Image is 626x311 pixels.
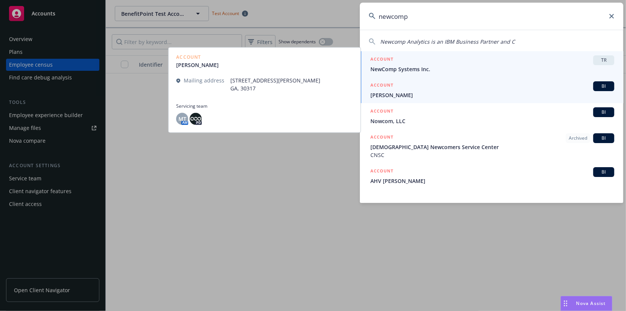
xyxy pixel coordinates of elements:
[360,129,623,163] a: ACCOUNTArchivedBI[DEMOGRAPHIC_DATA] Newcomers Service CenterCNSC
[360,77,623,103] a: ACCOUNTBI[PERSON_NAME]
[596,135,611,142] span: BI
[370,177,614,185] span: AHV [PERSON_NAME]
[370,151,614,159] span: CNSC
[370,143,614,151] span: [DEMOGRAPHIC_DATA] Newcomers Service Center
[370,55,393,64] h5: ACCOUNT
[360,3,623,30] input: Search...
[370,117,614,125] span: Nowcom, LLC
[370,167,393,176] h5: ACCOUNT
[370,107,393,116] h5: ACCOUNT
[370,65,614,73] span: NewComp Systems Inc.
[561,296,612,311] button: Nova Assist
[596,169,611,175] span: BI
[596,109,611,116] span: BI
[596,57,611,64] span: TR
[360,163,623,189] a: ACCOUNTBIAHV [PERSON_NAME]
[370,91,614,99] span: [PERSON_NAME]
[569,135,587,142] span: Archived
[360,103,623,129] a: ACCOUNTBINowcom, LLC
[360,51,623,77] a: ACCOUNTTRNewComp Systems Inc.
[370,133,393,142] h5: ACCOUNT
[561,296,570,311] div: Drag to move
[576,300,606,306] span: Nova Assist
[380,38,515,45] span: Newcomp Analytics is an IBM Business Partner and C
[370,81,393,90] h5: ACCOUNT
[596,83,611,90] span: BI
